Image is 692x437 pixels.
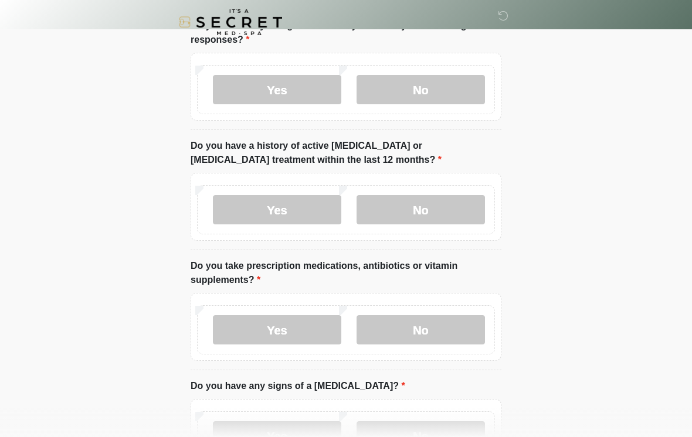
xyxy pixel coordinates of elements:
[191,259,501,287] label: Do you take prescription medications, antibiotics or vitamin supplements?
[213,75,341,104] label: Yes
[213,315,341,344] label: Yes
[213,195,341,224] label: Yes
[357,315,485,344] label: No
[191,379,405,393] label: Do you have any signs of a [MEDICAL_DATA]?
[191,139,501,167] label: Do you have a history of active [MEDICAL_DATA] or [MEDICAL_DATA] treatment within the last 12 mon...
[179,9,282,35] img: It's A Secret Med Spa Logo
[357,195,485,224] label: No
[357,75,485,104] label: No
